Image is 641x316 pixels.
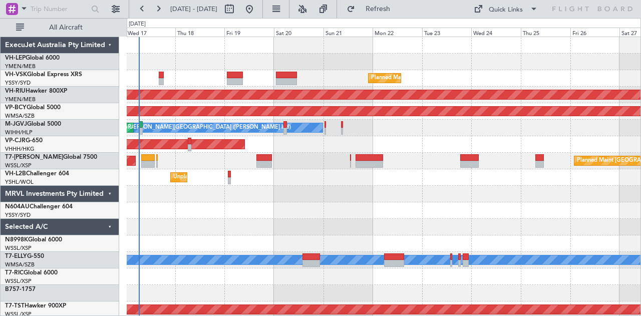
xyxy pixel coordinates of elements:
[5,237,62,243] a: N8998KGlobal 6000
[5,204,73,210] a: N604AUChallenger 604
[274,28,324,37] div: Sat 20
[11,20,109,36] button: All Aircraft
[5,244,32,252] a: WSSL/XSP
[5,154,97,160] a: T7-[PERSON_NAME]Global 7500
[469,1,543,17] button: Quick Links
[5,270,24,276] span: T7-RIC
[5,211,31,219] a: YSSY/SYD
[5,253,27,259] span: T7-ELLY
[422,28,472,37] div: Tue 23
[129,20,146,29] div: [DATE]
[324,28,373,37] div: Sun 21
[5,79,31,87] a: YSSY/SYD
[128,120,291,135] div: [PERSON_NAME][GEOGRAPHIC_DATA] ([PERSON_NAME] Intl)
[373,28,422,37] div: Mon 22
[5,138,26,144] span: VP-CJR
[126,28,175,37] div: Wed 17
[357,6,399,13] span: Refresh
[5,270,58,276] a: T7-RICGlobal 6000
[31,2,88,17] input: Trip Number
[5,72,27,78] span: VH-VSK
[5,277,32,285] a: WSSL/XSP
[5,121,61,127] a: M-JGVJGlobal 5000
[173,170,338,185] div: Unplanned Maint [GEOGRAPHIC_DATA] ([GEOGRAPHIC_DATA])
[5,286,36,292] a: B757-1757
[26,24,106,31] span: All Aircraft
[5,112,35,120] a: WMSA/SZB
[570,28,620,37] div: Fri 26
[5,145,35,153] a: VHHH/HKG
[5,303,66,309] a: T7-TSTHawker 900XP
[5,154,63,160] span: T7-[PERSON_NAME]
[5,88,26,94] span: VH-RIU
[5,105,61,111] a: VP-BCYGlobal 5000
[5,171,26,177] span: VH-L2B
[175,28,225,37] div: Thu 18
[5,261,35,268] a: WMSA/SZB
[5,105,27,111] span: VP-BCY
[471,28,521,37] div: Wed 24
[5,63,36,70] a: YMEN/MEB
[5,303,25,309] span: T7-TST
[5,55,26,61] span: VH-LEP
[5,171,69,177] a: VH-L2BChallenger 604
[5,96,36,103] a: YMEN/MEB
[5,121,27,127] span: M-JGVJ
[5,286,25,292] span: B757-1
[170,5,217,14] span: [DATE] - [DATE]
[342,1,402,17] button: Refresh
[5,72,82,78] a: VH-VSKGlobal Express XRS
[5,162,32,169] a: WSSL/XSP
[5,253,44,259] a: T7-ELLYG-550
[371,71,487,86] div: Planned Maint Sydney ([PERSON_NAME] Intl)
[5,204,30,210] span: N604AU
[5,138,43,144] a: VP-CJRG-650
[5,129,33,136] a: WIHH/HLP
[5,55,60,61] a: VH-LEPGlobal 6000
[521,28,570,37] div: Thu 25
[489,5,523,15] div: Quick Links
[5,237,28,243] span: N8998K
[224,28,274,37] div: Fri 19
[5,88,67,94] a: VH-RIUHawker 800XP
[5,178,34,186] a: YSHL/WOL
